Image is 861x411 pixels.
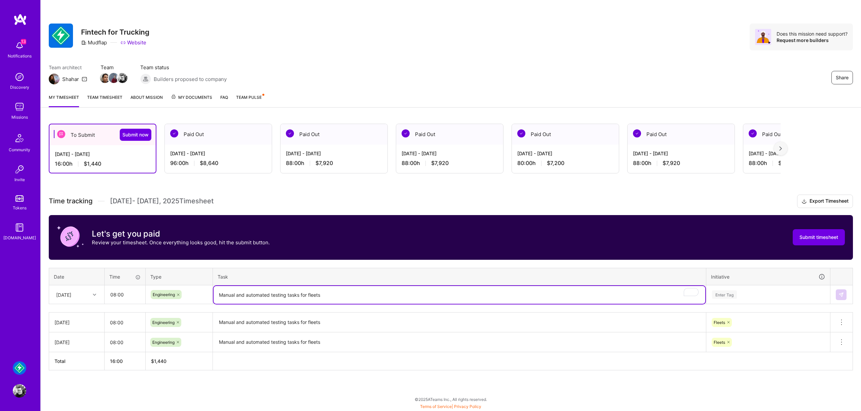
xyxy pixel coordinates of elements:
i: icon Chevron [93,293,96,296]
i: icon Download [801,198,807,205]
img: Company Logo [49,24,73,48]
div: Missions [11,114,28,121]
div: [DOMAIN_NAME] [3,234,36,241]
span: Builders proposed to company [154,76,227,83]
div: Mudflap [81,39,107,46]
img: To Submit [57,130,65,138]
img: bell [13,39,26,52]
textarea: To enrich screen reader interactions, please activate Accessibility in Grammarly extension settings [214,286,705,304]
img: Team Architect [49,74,60,84]
div: Initiative [711,273,825,281]
button: Submit timesheet [793,229,845,245]
div: Does this mission need support? [777,31,848,37]
div: Shahar [62,76,79,83]
img: right [779,146,782,151]
span: Team Pulse [236,95,262,100]
div: [DATE] - [DATE] [633,150,729,157]
button: Export Timesheet [797,195,853,208]
a: Team Pulse [236,94,264,107]
input: HH:MM [105,286,145,303]
div: Paid Out [396,124,503,145]
a: About Mission [130,94,163,107]
img: Paid Out [170,129,178,137]
img: logo [13,13,27,26]
a: Privacy Policy [454,404,481,409]
div: Time [109,273,141,280]
span: $7,200 [547,160,564,167]
img: Team Member Avatar [100,73,110,83]
a: Website [120,39,146,46]
img: Team Member Avatar [117,73,127,83]
a: Terms of Service [420,404,452,409]
div: © 2025 ATeams Inc., All rights reserved. [40,391,861,408]
a: My Documents [171,94,212,107]
span: Team status [140,64,227,71]
div: 16:00 h [55,160,150,167]
div: 88:00 h [286,160,382,167]
div: Paid Out [628,124,735,145]
div: 88:00 h [633,160,729,167]
img: Community [11,130,28,146]
img: Invite [13,163,26,176]
div: Notifications [8,52,32,59]
a: Team Member Avatar [118,72,127,84]
div: Discovery [10,84,29,91]
div: 88:00 h [402,160,498,167]
img: Paid Out [286,129,294,137]
div: Enter Tag [712,289,737,300]
span: Submit timesheet [799,234,838,241]
div: Paid Out [512,124,619,145]
i: icon Mail [82,76,87,82]
img: teamwork [13,100,26,114]
div: [DATE] - [DATE] [402,150,498,157]
h3: Let's get you paid [92,229,270,239]
div: [DATE] - [DATE] [170,150,266,157]
img: User Avatar [13,384,26,398]
textarea: Manual and automated testing tasks for fleets [214,313,705,332]
img: coin [57,223,84,250]
div: [DATE] [54,319,99,326]
img: Mudflap: Fintech for Trucking [13,361,26,375]
span: $7,920 [315,160,333,167]
th: 16:00 [105,352,146,370]
span: $7,920 [663,160,680,167]
h3: Fintech for Trucking [81,28,149,36]
img: Paid Out [402,129,410,137]
div: [DATE] - [DATE] [749,150,845,157]
div: 80:00 h [517,160,613,167]
a: FAQ [220,94,228,107]
img: Paid Out [749,129,757,137]
div: Paid Out [743,124,850,145]
span: $1,440 [84,160,101,167]
div: Community [9,146,30,153]
span: Fleets [714,340,725,345]
span: | [420,404,481,409]
img: Paid Out [517,129,525,137]
input: HH:MM [105,314,145,331]
span: Engineering [152,340,175,345]
span: My Documents [171,94,212,101]
img: Team Member Avatar [109,73,119,83]
a: Team Member Avatar [101,72,109,84]
img: discovery [13,70,26,84]
div: Request more builders [777,37,848,43]
div: To Submit [49,124,156,145]
span: Time tracking [49,197,92,205]
span: Engineering [152,320,175,325]
span: Share [836,74,849,81]
img: Avatar [755,29,771,45]
a: Team Member Avatar [109,72,118,84]
span: [DATE] - [DATE] , 2025 Timesheet [110,197,214,205]
div: [DATE] - [DATE] [55,151,150,158]
img: tokens [15,195,24,202]
span: Team architect [49,64,87,71]
div: 88:00 h [749,160,845,167]
button: Submit now [120,129,151,141]
img: Paid Out [633,129,641,137]
div: 96:00 h [170,160,266,167]
a: Mudflap: Fintech for Trucking [11,361,28,375]
th: Date [49,268,105,285]
span: $ 1,440 [151,358,166,364]
span: 13 [21,39,26,44]
span: Engineering [153,292,175,297]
